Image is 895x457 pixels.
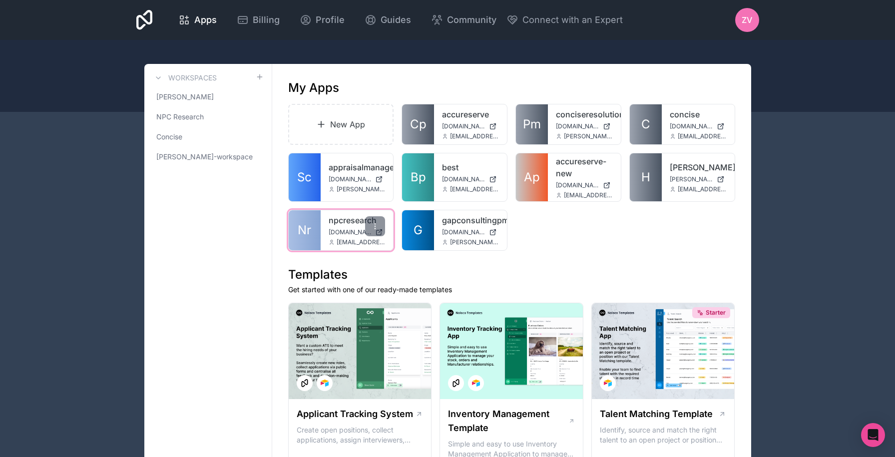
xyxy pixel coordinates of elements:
span: Guides [381,13,411,27]
a: best [442,161,499,173]
span: [PERSON_NAME][EMAIL_ADDRESS][DOMAIN_NAME] [564,132,613,140]
div: Open Intercom Messenger [861,423,885,447]
span: [EMAIL_ADDRESS][DOMAIN_NAME] [337,238,386,246]
a: gapconsultingpm [442,214,499,226]
span: [DOMAIN_NAME] [556,122,599,130]
span: NPC Research [156,112,204,122]
img: Airtable Logo [321,379,329,387]
p: Identify, source and match the right talent to an open project or position with our Talent Matchi... [600,425,727,445]
span: [DOMAIN_NAME] [442,228,485,236]
span: [DOMAIN_NAME] [442,175,485,183]
h1: My Apps [288,80,339,96]
span: G [414,222,423,238]
span: Connect with an Expert [522,13,623,27]
span: Sc [297,169,312,185]
span: Nr [298,222,311,238]
a: Concise [152,128,264,146]
span: [EMAIL_ADDRESS][DOMAIN_NAME] [678,185,727,193]
a: Workspaces [152,72,217,84]
a: concise [670,108,727,120]
h1: Templates [288,267,735,283]
a: Bp [402,153,434,201]
a: Sc [289,153,321,201]
a: [DOMAIN_NAME] [670,122,727,130]
span: [PERSON_NAME] [156,92,214,102]
span: [DOMAIN_NAME] [329,175,372,183]
h1: Inventory Management Template [448,407,568,435]
span: Bp [411,169,426,185]
a: appraisalmanagement [329,161,386,173]
h1: Applicant Tracking System [297,407,413,421]
a: [DOMAIN_NAME] [442,175,499,183]
a: [PERSON_NAME][DOMAIN_NAME] [670,175,727,183]
p: Create open positions, collect applications, assign interviewers, centralise candidate feedback a... [297,425,424,445]
a: Ap [516,153,548,201]
button: Connect with an Expert [506,13,623,27]
a: accureserve [442,108,499,120]
a: [DOMAIN_NAME] [329,175,386,183]
a: [PERSON_NAME] [152,88,264,106]
img: Airtable Logo [604,379,612,387]
a: New App [288,104,394,145]
span: [DOMAIN_NAME] [329,228,372,236]
span: Apps [194,13,217,27]
span: ZV [742,14,752,26]
span: Ap [524,169,540,185]
a: G [402,210,434,250]
span: Starter [706,309,726,317]
span: H [641,169,650,185]
span: [EMAIL_ADDRESS][DOMAIN_NAME] [450,132,499,140]
a: npcresearch [329,214,386,226]
span: [PERSON_NAME][EMAIL_ADDRESS][DOMAIN_NAME] [337,185,386,193]
span: [PERSON_NAME][EMAIL_ADDRESS][DOMAIN_NAME] [450,238,499,246]
img: Airtable Logo [472,379,480,387]
span: Pm [523,116,541,132]
span: [EMAIL_ADDRESS][DOMAIN_NAME] [450,185,499,193]
span: Profile [316,13,345,27]
p: Get started with one of our ready-made templates [288,285,735,295]
span: Billing [253,13,280,27]
span: [EMAIL_ADDRESS][DOMAIN_NAME] [678,132,727,140]
a: Pm [516,104,548,144]
a: Apps [170,9,225,31]
span: [PERSON_NAME]-workspace [156,152,253,162]
h1: Talent Matching Template [600,407,713,421]
a: [DOMAIN_NAME] [556,181,613,189]
a: [PERSON_NAME] [670,161,727,173]
a: [DOMAIN_NAME] [329,228,386,236]
a: Cp [402,104,434,144]
a: Billing [229,9,288,31]
a: accureserve-new [556,155,613,179]
a: [DOMAIN_NAME] [442,228,499,236]
span: [PERSON_NAME][DOMAIN_NAME] [670,175,713,183]
a: C [630,104,662,144]
span: [EMAIL_ADDRESS][DOMAIN_NAME] [564,191,613,199]
a: Nr [289,210,321,250]
span: [DOMAIN_NAME] [442,122,485,130]
span: [DOMAIN_NAME] [670,122,713,130]
a: NPC Research [152,108,264,126]
a: [DOMAIN_NAME] [556,122,613,130]
span: Cp [410,116,427,132]
a: [PERSON_NAME]-workspace [152,148,264,166]
a: Community [423,9,504,31]
h3: Workspaces [168,73,217,83]
span: C [641,116,650,132]
a: conciseresolution [556,108,613,120]
a: [DOMAIN_NAME] [442,122,499,130]
a: Profile [292,9,353,31]
span: [DOMAIN_NAME] [556,181,599,189]
a: H [630,153,662,201]
a: Guides [357,9,419,31]
span: Concise [156,132,182,142]
span: Community [447,13,496,27]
